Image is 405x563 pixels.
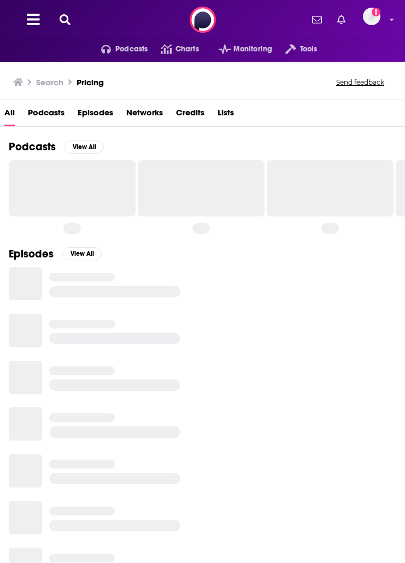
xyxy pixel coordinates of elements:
[308,10,326,29] a: Show notifications dropdown
[175,42,199,57] span: Charts
[300,42,318,57] span: Tools
[333,78,388,87] button: Send feedback
[372,8,380,16] svg: Add a profile image
[363,8,380,25] span: Logged in as ABolliger
[115,42,148,57] span: Podcasts
[9,247,54,261] h2: Episodes
[126,104,163,126] a: Networks
[206,40,272,58] button: open menu
[28,104,64,126] a: Podcasts
[64,140,104,154] button: View All
[272,40,317,58] button: open menu
[148,40,198,58] a: Charts
[9,247,102,261] a: EpisodesView All
[9,140,56,154] h2: Podcasts
[233,42,272,57] span: Monitoring
[36,77,63,87] h3: Search
[176,104,204,126] a: Credits
[363,8,387,32] a: Logged in as ABolliger
[77,77,104,87] h3: Pricing
[190,7,216,33] img: Podchaser - Follow, Share and Rate Podcasts
[78,104,113,126] a: Episodes
[9,140,104,154] a: PodcastsView All
[363,8,380,25] img: User Profile
[218,104,234,126] a: Lists
[4,104,15,126] a: All
[88,40,148,58] button: open menu
[62,247,102,260] button: View All
[333,10,350,29] a: Show notifications dropdown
